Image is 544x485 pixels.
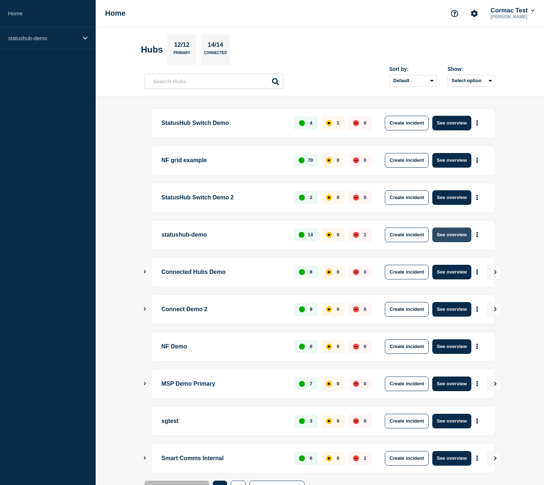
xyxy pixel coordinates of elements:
button: Show Connected Hubs [143,306,147,312]
p: Smart Comms Internal [161,451,286,466]
div: up [299,157,304,163]
p: 1 [337,120,339,126]
p: Connected Hubs Demo [161,265,286,279]
p: 2 [310,195,312,200]
p: 8 [310,344,312,349]
div: down [353,232,359,238]
button: See overview [432,190,471,205]
button: More actions [472,153,482,167]
button: Select option [448,75,495,87]
p: 9 [310,306,312,312]
button: Create incident [385,339,429,354]
button: See overview [432,116,471,130]
p: 0 [337,232,339,237]
p: 6 [310,455,312,461]
div: up [299,195,305,201]
div: up [299,455,305,461]
p: Primary [173,51,190,58]
p: NF grid example [161,153,286,168]
div: up [299,269,305,275]
button: View [487,265,502,279]
p: 0 [364,269,366,275]
div: affected [326,195,332,201]
p: 4 [310,120,312,126]
p: [PERSON_NAME] [489,14,536,19]
p: 0 [364,381,366,386]
button: More actions [472,377,482,390]
button: Account settings [467,6,482,21]
button: Create incident [385,228,429,242]
p: 1 [364,232,366,237]
div: affected [326,306,332,312]
p: Connect Demo 2 [161,302,286,317]
p: 0 [364,157,366,163]
div: down [353,306,359,312]
p: Connected [204,51,227,58]
div: affected [326,269,332,275]
p: 1 [364,455,366,461]
p: 14/14 [205,41,226,51]
p: 0 [364,344,366,349]
div: down [353,157,359,163]
p: 14 [308,232,313,237]
p: sgtest [161,414,286,428]
div: down [353,120,359,126]
div: affected [326,120,332,126]
button: More actions [472,414,482,428]
p: 0 [364,306,366,312]
div: affected [326,232,332,238]
button: See overview [432,451,471,466]
h1: Home [105,9,126,18]
button: More actions [472,302,482,316]
button: More actions [472,265,482,279]
div: affected [326,381,332,387]
button: See overview [432,153,471,168]
p: 0 [364,195,366,200]
p: statushub-demo [8,35,78,41]
div: affected [326,157,332,163]
p: NF Demo [161,339,286,354]
div: up [299,120,305,126]
p: 0 [337,157,339,163]
div: down [353,455,359,461]
p: 0 [364,120,366,126]
button: Create incident [385,451,429,466]
button: Create incident [385,414,429,428]
p: 0 [337,381,339,386]
div: Sort by: [389,66,437,72]
button: See overview [432,414,471,428]
button: More actions [472,191,482,204]
p: 0 [337,455,339,461]
p: 0 [337,195,339,200]
button: See overview [432,302,471,317]
button: View [487,377,502,391]
p: 0 [337,306,339,312]
button: Create incident [385,302,429,317]
button: Create incident [385,116,429,130]
input: Search Hubs [145,74,283,89]
div: down [353,418,359,424]
select: Sort by [389,75,437,87]
button: See overview [432,228,471,242]
p: StatusHub Switch Demo 2 [161,190,286,205]
div: up [299,381,305,387]
button: Cormac Test [489,7,536,14]
button: Show Connected Hubs [143,269,147,275]
button: Show Connected Hubs [143,381,147,386]
button: See overview [432,339,471,354]
div: down [353,195,359,201]
button: View [487,302,502,317]
p: 0 [337,344,339,349]
p: 0 [337,418,339,424]
button: See overview [432,377,471,391]
div: Show: [448,66,495,72]
button: Create incident [385,265,429,279]
button: More actions [472,228,482,241]
div: up [299,306,305,312]
div: affected [326,455,332,461]
div: up [299,418,305,424]
div: down [353,344,359,350]
h2: Hubs [141,45,163,55]
div: affected [326,418,332,424]
p: 0 [364,418,366,424]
